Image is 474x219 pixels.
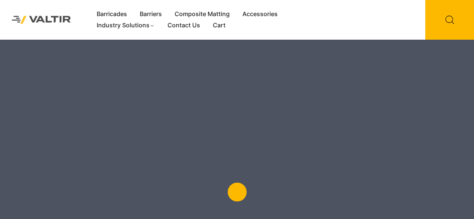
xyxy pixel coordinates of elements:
img: Valtir Rentals [6,10,77,30]
a: Barricades [90,9,133,20]
a: Industry Solutions [90,20,161,31]
a: Cart [206,20,232,31]
a: Barriers [133,9,168,20]
a: Composite Matting [168,9,236,20]
a: Contact Us [161,20,206,31]
a: Accessories [236,9,284,20]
